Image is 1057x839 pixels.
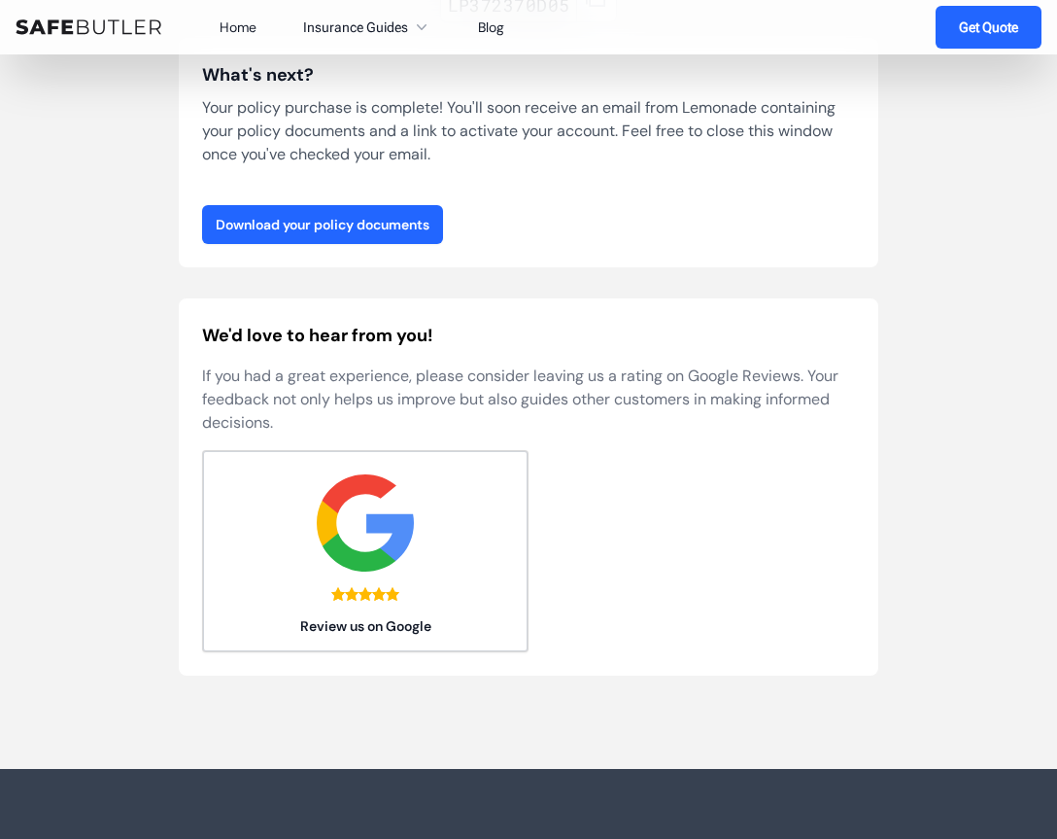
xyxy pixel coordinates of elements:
[16,19,161,35] img: SafeButler Text Logo
[202,61,855,88] h3: What's next?
[331,587,399,601] div: 5.0
[202,96,855,166] p: Your policy purchase is complete! You'll soon receive an email from Lemonade containing your poli...
[203,616,528,636] span: Review us on Google
[220,18,256,36] a: Home
[478,18,504,36] a: Blog
[317,474,414,572] img: google.svg
[202,450,528,652] a: Review us on Google
[202,365,855,435] p: If you had a great experience, please consider leaving us a rating on Google Reviews. Your feedba...
[936,6,1041,49] a: Get Quote
[202,322,855,349] h2: We'd love to hear from you!
[303,16,431,39] button: Insurance Guides
[202,205,443,244] a: Download your policy documents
